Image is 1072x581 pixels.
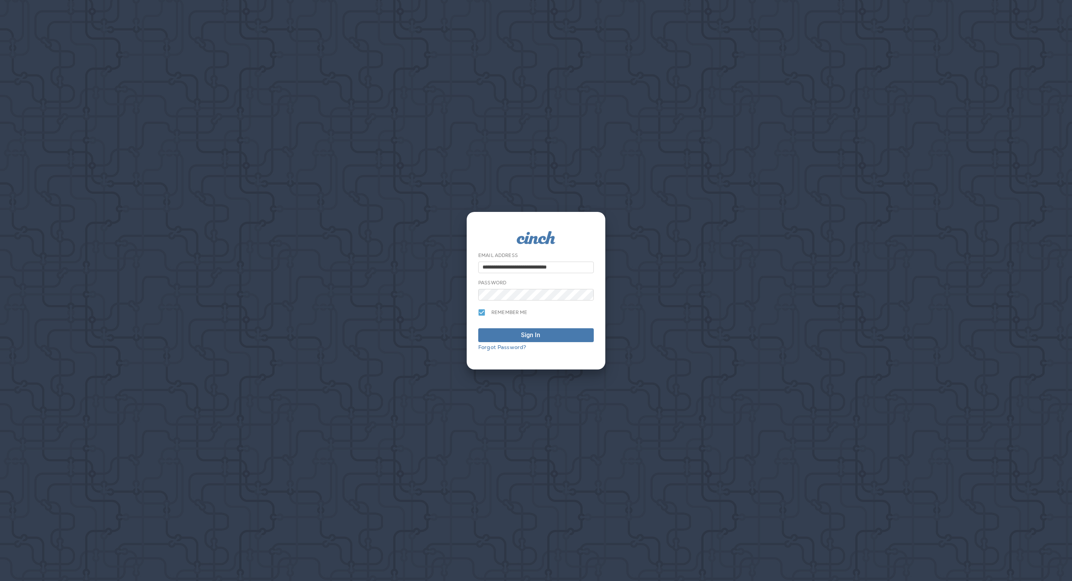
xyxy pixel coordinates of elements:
[478,344,526,351] a: Forgot Password?
[521,331,540,340] div: Sign In
[478,252,518,259] label: Email Address
[491,309,528,316] span: Remember me
[478,328,594,342] button: Sign In
[478,280,506,286] label: Password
